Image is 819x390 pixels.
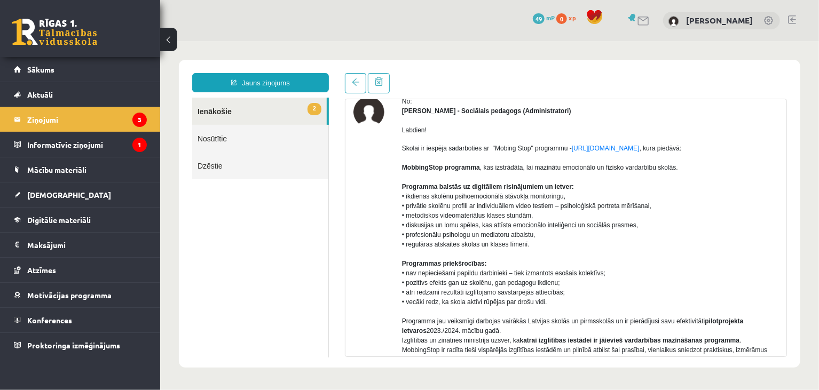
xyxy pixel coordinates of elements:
legend: Ziņojumi [27,107,147,132]
a: Aktuāli [14,82,147,107]
b: pilotprojekta ietvaros [242,276,584,293]
a: 2Ienākošie [32,57,167,84]
i: 1 [132,138,147,152]
a: Konferences [14,308,147,332]
a: Atzīmes [14,258,147,282]
a: Motivācijas programma [14,283,147,307]
p: Skolai ir iespēja sadarboties ar "Mobing Stop" programmu - , kura piedāvā: , kas izstrādāta, lai ... [242,102,618,323]
a: Mācību materiāli [14,157,147,182]
a: Digitālie materiāli [14,208,147,232]
span: [DEMOGRAPHIC_DATA] [27,190,111,200]
a: Dzēstie [32,111,168,138]
a: Maksājumi [14,233,147,257]
legend: Maksājumi [27,233,147,257]
legend: Informatīvie ziņojumi [27,132,147,157]
a: [PERSON_NAME] [686,15,753,26]
span: Konferences [27,315,72,325]
span: Aktuāli [27,90,53,99]
a: 49 mP [533,13,555,22]
a: Jauns ziņojums [32,32,169,51]
b: Programma balstās uz digitāliem risinājumiem un ietver: [242,142,414,149]
img: Aleksandrs Piebalgs [668,16,679,27]
a: Ziņojumi3 [14,107,147,132]
img: Dagnija Gaubšteina - Sociālais pedagogs [193,55,224,86]
b: katrai izglītības iestādei ir jāievieš vardarbības mazināšanas programma [360,296,580,303]
div: No: [242,55,618,65]
span: Sākums [27,65,54,74]
a: Sākums [14,57,147,82]
span: 49 [533,13,545,24]
a: Nosūtītie [32,84,168,111]
span: xp [569,13,576,22]
span: 0 [556,13,567,24]
a: Proktoringa izmēģinājums [14,333,147,357]
span: Mācību materiāli [27,165,86,174]
i: 3 [132,113,147,127]
b: MobbingStop programma [242,123,320,130]
strong: [PERSON_NAME] - Sociālais pedagogs (Administratori) [242,66,411,74]
span: 2 [147,62,161,74]
a: Informatīvie ziņojumi1 [14,132,147,157]
span: Digitālie materiāli [27,215,91,225]
span: Motivācijas programma [27,290,112,300]
a: 0 xp [556,13,581,22]
span: mP [546,13,555,22]
a: Rīgas 1. Tālmācības vidusskola [12,19,97,45]
p: Labdien! [242,84,618,94]
span: Proktoringa izmēģinājums [27,340,120,350]
a: [DEMOGRAPHIC_DATA] [14,182,147,207]
a: [URL][DOMAIN_NAME] [412,104,479,111]
b: Programmas priekšrocības: [242,219,327,226]
span: Atzīmes [27,265,56,275]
